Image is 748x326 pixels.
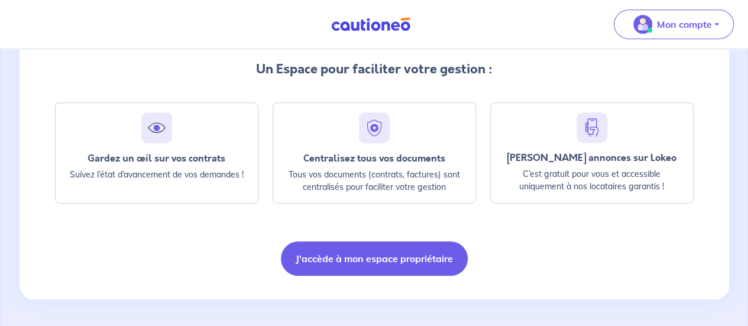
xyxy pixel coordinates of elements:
[65,169,248,181] p: Suivez l’état d’avancement de vos demandes !
[326,17,415,32] img: Cautioneo
[500,152,684,163] div: [PERSON_NAME] annonces sur Lokeo
[146,117,167,138] img: eye.svg
[283,169,466,193] p: Tous vos documents (contrats, factures) sont centralisés pour faciliter votre gestion
[65,153,248,164] div: Gardez un œil sur vos contrats
[364,117,385,138] img: security.svg
[500,168,684,193] p: C’est gratuit pour vous et accessible uniquement à nos locataires garantis !
[657,17,712,31] p: Mon compte
[633,15,652,34] img: illu_account_valid_menu.svg
[281,241,468,276] button: J'accède à mon espace propriétaire
[614,9,734,39] button: illu_account_valid_menu.svgMon compte
[55,60,694,79] p: Un Espace pour faciliter votre gestion :
[283,153,466,164] div: Centralisez tous vos documents
[581,117,603,138] img: hand-phone-blue.svg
